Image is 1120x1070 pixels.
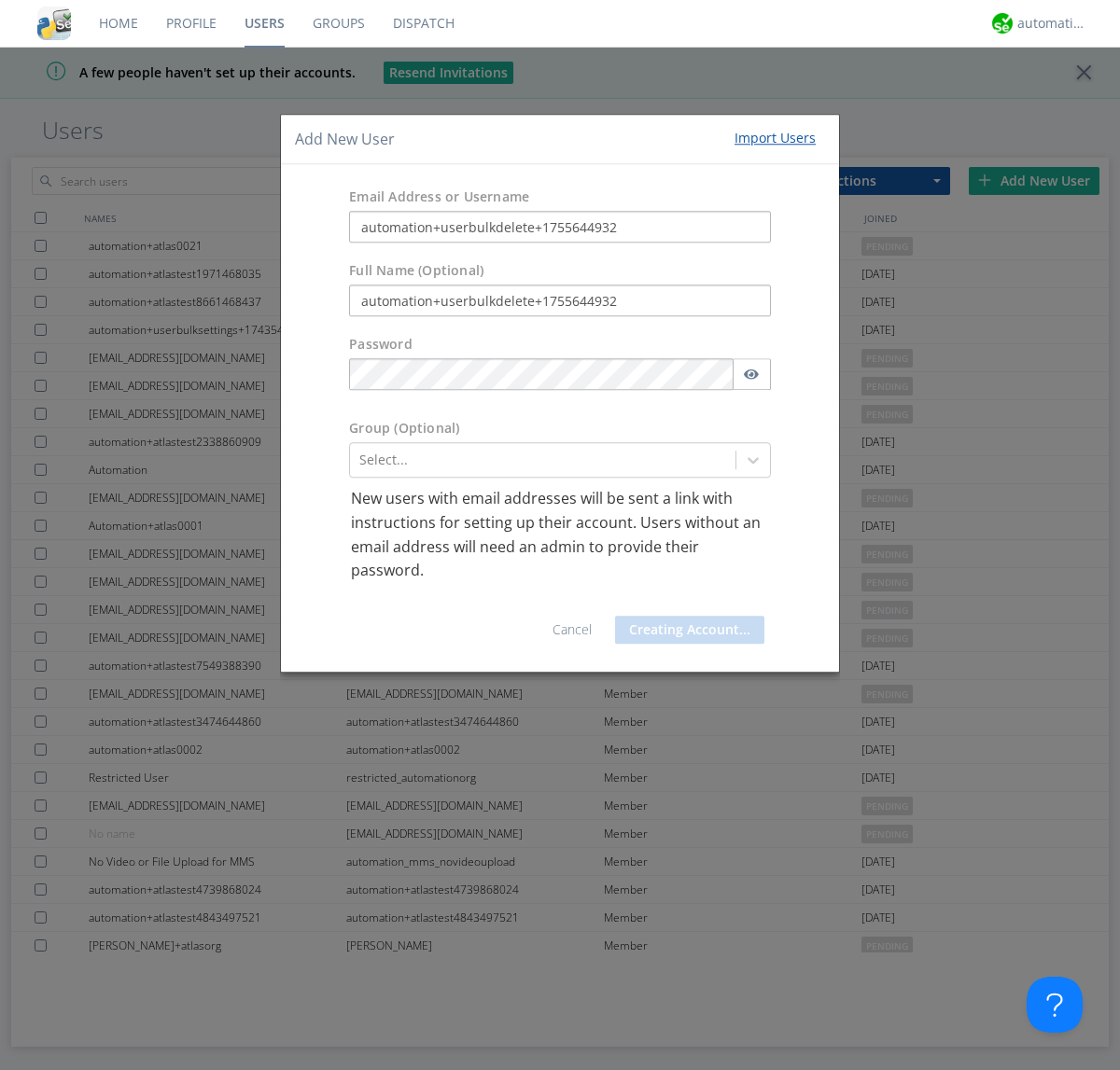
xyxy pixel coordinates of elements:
img: d2d01cd9b4174d08988066c6d424eccd [992,13,1013,34]
div: Import Users [735,129,816,147]
label: Password [349,336,413,354]
a: Cancel [553,620,592,638]
label: Email Address or Username [349,188,529,207]
h4: Add New User [295,129,395,150]
p: New users with email addresses will be sent a link with instructions for setting up their account... [351,488,769,583]
div: automation+atlas [1017,14,1087,33]
label: Full Name (Optional) [349,262,483,281]
input: Julie Appleseed [349,285,771,317]
img: cddb5a64eb264b2086981ab96f4c1ba7 [37,7,71,40]
input: e.g. email@address.com, Housekeeping1 [349,212,771,243]
label: Group (Optional) [349,420,459,438]
button: Creating Account... [615,616,764,644]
